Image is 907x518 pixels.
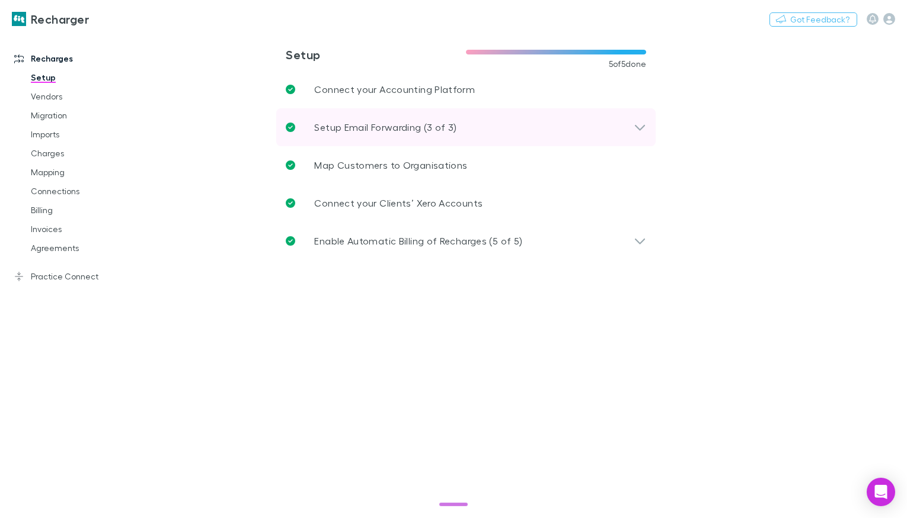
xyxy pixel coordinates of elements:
[276,146,656,184] a: Map Customers to Organisations
[276,108,656,146] div: Setup Email Forwarding (3 of 3)
[19,125,146,144] a: Imports
[19,163,146,182] a: Mapping
[19,68,146,87] a: Setup
[867,478,895,506] div: Open Intercom Messenger
[314,120,456,134] p: Setup Email Forwarding (3 of 3)
[12,12,26,26] img: Recharger's Logo
[19,87,146,106] a: Vendors
[19,220,146,239] a: Invoices
[2,267,146,286] a: Practice Connect
[2,49,146,68] a: Recharges
[5,5,96,33] a: Recharger
[276,184,656,222] a: Connect your Clients’ Xero Accounts
[19,239,146,258] a: Agreements
[276,222,656,260] div: Enable Automatic Billing of Recharges (5 of 5)
[314,158,467,172] p: Map Customers to Organisations
[769,12,857,27] button: Got Feedback?
[314,196,483,210] p: Connect your Clients’ Xero Accounts
[31,12,89,26] h3: Recharger
[19,201,146,220] a: Billing
[286,47,466,62] h3: Setup
[314,82,475,96] p: Connect your Accounting Platform
[314,234,522,248] p: Enable Automatic Billing of Recharges (5 of 5)
[19,106,146,125] a: Migration
[609,59,647,69] span: 5 of 5 done
[19,144,146,163] a: Charges
[276,70,656,108] a: Connect your Accounting Platform
[19,182,146,201] a: Connections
